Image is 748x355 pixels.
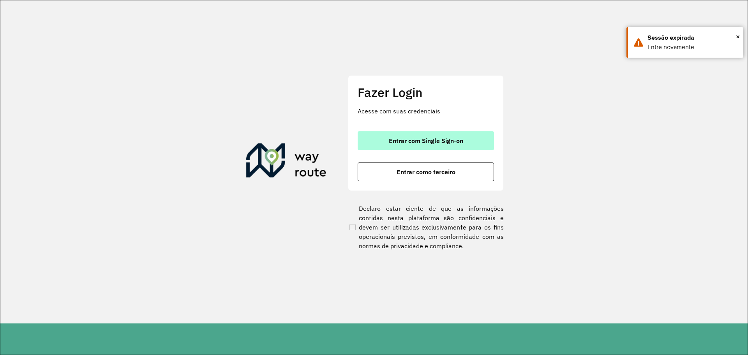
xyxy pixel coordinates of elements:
[358,162,494,181] button: button
[397,169,455,175] span: Entrar como terceiro
[389,138,463,144] span: Entrar com Single Sign-on
[647,33,737,42] div: Sessão expirada
[358,85,494,100] h2: Fazer Login
[348,204,504,251] label: Declaro estar ciente de que as informações contidas nesta plataforma são confidenciais e devem se...
[358,106,494,116] p: Acesse com suas credenciais
[647,42,737,52] div: Entre novamente
[736,31,740,42] span: ×
[246,143,326,181] img: Roteirizador AmbevTech
[736,31,740,42] button: Close
[358,131,494,150] button: button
